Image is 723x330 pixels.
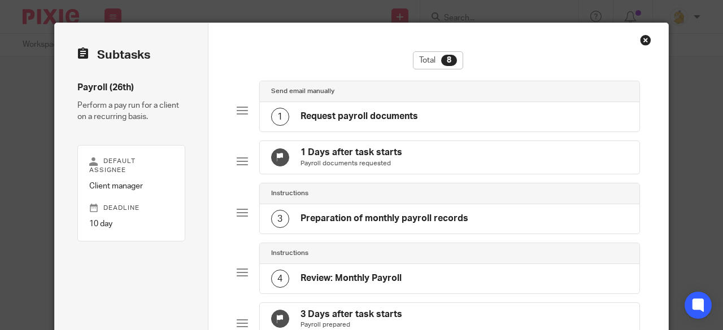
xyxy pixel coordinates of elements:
p: Default assignee [89,157,173,175]
div: 3 [271,210,289,228]
p: Deadline [89,204,173,213]
h4: Instructions [271,189,308,198]
h4: Review: Monthly Payroll [300,272,402,284]
h4: Payroll (26th) [77,82,185,94]
p: Payroll documents requested [300,159,402,168]
h4: Send email manually [271,87,334,96]
p: Perform a pay run for a client on a recurring basis. [77,100,185,123]
h4: Instructions [271,249,308,258]
div: 8 [441,55,457,66]
p: Payroll prepared [300,320,402,329]
div: 4 [271,270,289,288]
div: 1 [271,108,289,126]
h2: Subtasks [77,46,150,65]
h4: 3 Days after task starts [300,309,402,320]
h4: Preparation of monthly payroll records [300,213,468,225]
p: Client manager [89,181,173,192]
h4: 1 Days after task starts [300,147,402,159]
h4: Request payroll documents [300,111,418,122]
div: Total [413,51,463,69]
div: Close this dialog window [640,34,651,46]
p: 10 day [89,218,173,230]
